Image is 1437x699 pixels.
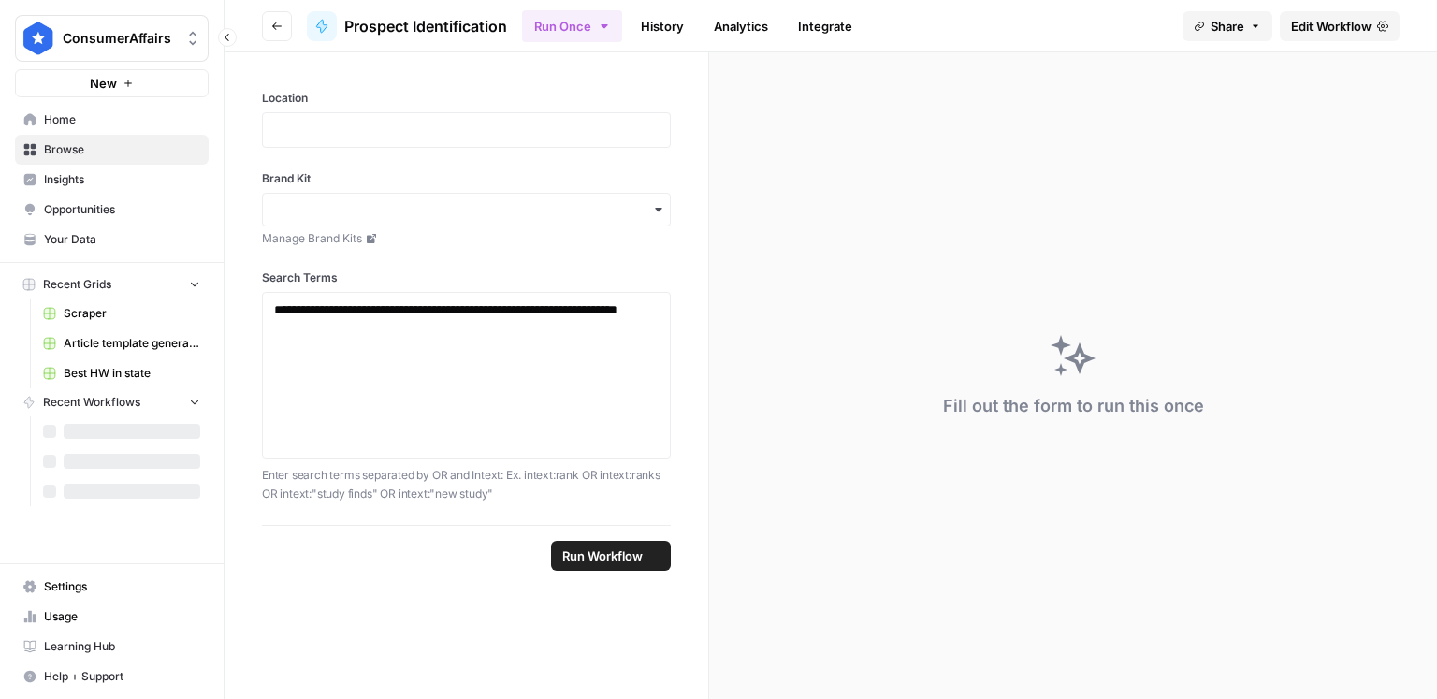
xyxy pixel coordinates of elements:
a: Browse [15,135,209,165]
span: Help + Support [44,668,200,685]
a: Article template generator [35,328,209,358]
label: Location [262,90,671,107]
a: Home [15,105,209,135]
span: Share [1211,17,1244,36]
a: Insights [15,165,209,195]
a: Manage Brand Kits [262,230,671,247]
span: Edit Workflow [1291,17,1372,36]
a: Learning Hub [15,632,209,662]
span: Your Data [44,231,200,248]
span: Run Workflow [562,546,643,565]
a: Integrate [787,11,864,41]
span: ConsumerAffairs [63,29,176,48]
span: Article template generator [64,335,200,352]
a: History [630,11,695,41]
span: Learning Hub [44,638,200,655]
div: Fill out the form to run this once [943,393,1204,419]
span: New [90,74,117,93]
a: Edit Workflow [1280,11,1400,41]
button: New [15,69,209,97]
span: Usage [44,608,200,625]
span: Home [44,111,200,128]
p: Enter search terms separated by OR and Intext: Ex. intext:rank OR intext:ranks OR intext:"study f... [262,466,671,502]
a: Prospect Identification [307,11,507,41]
a: Best HW in state [35,358,209,388]
button: Run Once [522,10,622,42]
span: Insights [44,171,200,188]
img: ConsumerAffairs Logo [22,22,55,55]
span: Prospect Identification [344,15,507,37]
a: Settings [15,572,209,602]
span: Browse [44,141,200,158]
span: Opportunities [44,201,200,218]
span: Best HW in state [64,365,200,382]
span: Settings [44,578,200,595]
span: Scraper [64,305,200,322]
a: Analytics [703,11,779,41]
button: Help + Support [15,662,209,692]
a: Opportunities [15,195,209,225]
label: Search Terms [262,269,671,286]
span: Recent Workflows [43,394,140,411]
label: Brand Kit [262,170,671,187]
button: Workspace: ConsumerAffairs [15,15,209,62]
button: Recent Workflows [15,388,209,416]
a: Your Data [15,225,209,255]
button: Run Workflow [551,541,671,571]
span: Recent Grids [43,276,111,293]
a: Scraper [35,299,209,328]
button: Recent Grids [15,270,209,299]
a: Usage [15,602,209,632]
button: Share [1183,11,1272,41]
